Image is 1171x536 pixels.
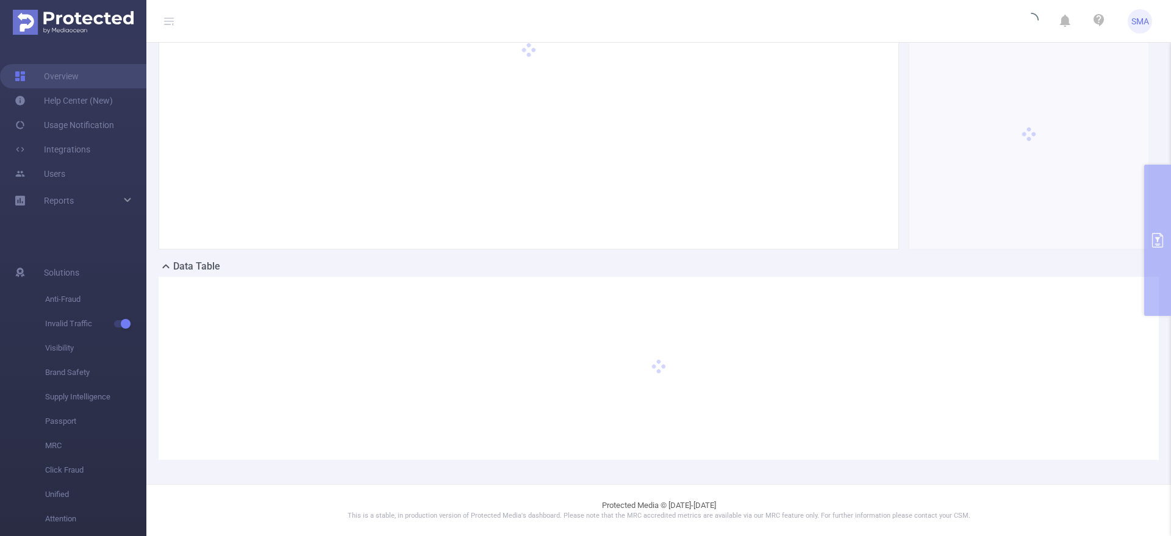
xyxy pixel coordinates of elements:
span: Attention [45,507,146,531]
span: Supply Intelligence [45,385,146,409]
span: Click Fraud [45,458,146,482]
span: Visibility [45,336,146,360]
span: Passport [45,409,146,434]
i: icon: loading [1024,13,1039,30]
a: Help Center (New) [15,88,113,113]
span: Reports [44,196,74,205]
span: MRC [45,434,146,458]
footer: Protected Media © [DATE]-[DATE] [146,484,1171,536]
span: Invalid Traffic [45,312,146,336]
span: Anti-Fraud [45,287,146,312]
a: Integrations [15,137,90,162]
span: Brand Safety [45,360,146,385]
img: Protected Media [13,10,134,35]
span: Unified [45,482,146,507]
a: Overview [15,64,79,88]
h2: Data Table [173,259,220,274]
a: Usage Notification [15,113,114,137]
a: Reports [44,188,74,213]
span: SMA [1131,9,1149,34]
a: Users [15,162,65,186]
span: Solutions [44,260,79,285]
p: This is a stable, in production version of Protected Media's dashboard. Please note that the MRC ... [177,511,1141,521]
